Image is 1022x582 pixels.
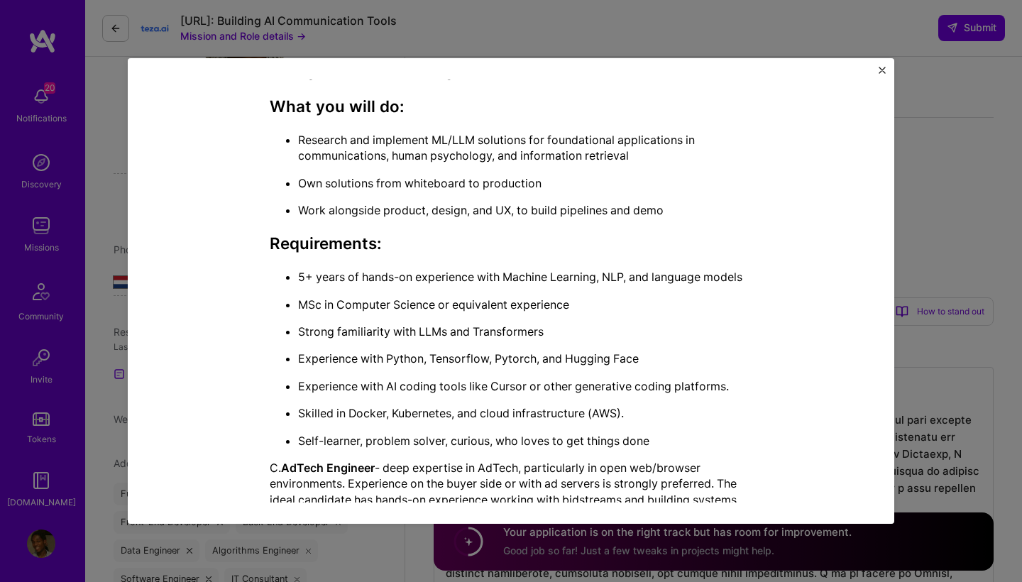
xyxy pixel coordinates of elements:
[298,132,752,164] p: Research and implement ML/LLM solutions for foundational applications in communications, human ps...
[270,460,752,524] p: C. - deep expertise in AdTech, particularly in open web/browser environments. Experience on the b...
[298,175,752,191] p: Own solutions from whiteboard to production
[298,269,752,285] p: 5+ years of hands-on experience with Machine Learning, NLP, and language models
[298,378,752,394] p: Experience with AI coding tools like Cursor or other generative coding platforms.
[298,351,752,366] p: Experience with Python, Tensorflow, Pytorch, and Hugging Face
[298,324,752,339] p: Strong familiarity with LLMs and Transformers
[281,461,375,475] strong: AdTech Engineer
[298,405,752,421] p: Skilled in Docker, Kubernetes, and cloud infrastructure (AWS).
[270,97,752,116] h3: What you will do:
[298,297,752,312] p: MSc in Computer Science or equivalent experience
[280,66,341,80] strong: AI engineer
[879,67,886,82] button: Close
[298,433,752,449] p: Self-learner, problem solver, curious, who loves to get things done
[270,234,752,253] h3: Requirements:
[298,202,752,218] p: Work alongside product, design, and UX, to build pipelines and demo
